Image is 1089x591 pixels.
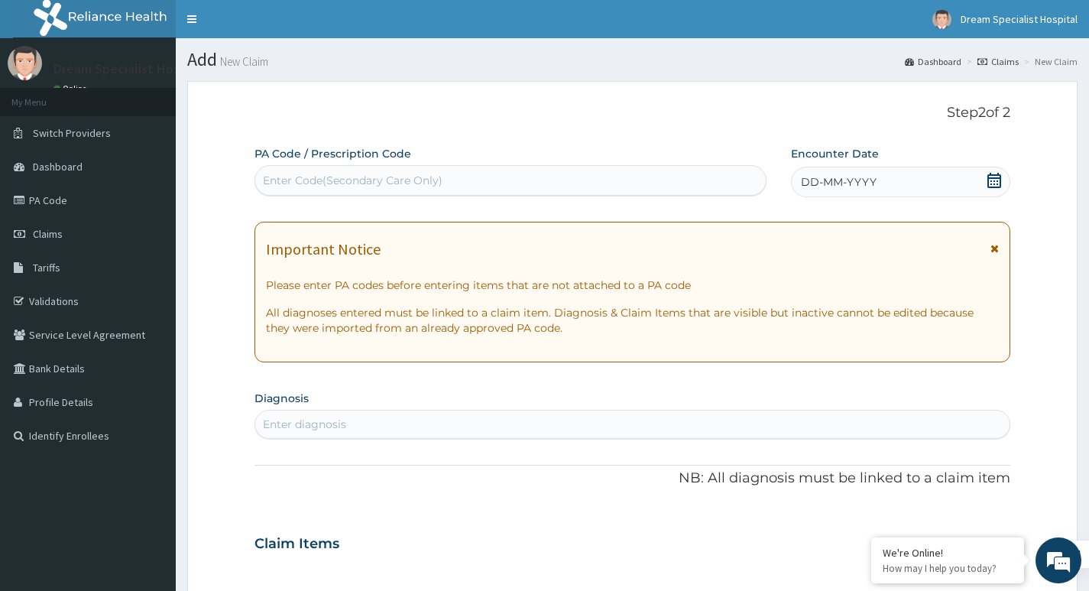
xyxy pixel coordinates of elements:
div: Minimize live chat window [251,8,287,44]
span: Dream Specialist Hospital [961,12,1078,26]
p: Dream Specialist Hospital [53,62,207,76]
a: Online [53,83,90,94]
label: Diagnosis [254,391,309,406]
img: d_794563401_company_1708531726252_794563401 [28,76,62,115]
small: New Claim [217,56,268,67]
p: Please enter PA codes before entering items that are not attached to a PA code [266,278,999,293]
span: Claims [33,227,63,241]
span: We're online! [89,193,211,347]
a: Dashboard [905,55,961,68]
li: New Claim [1020,55,1078,68]
img: User Image [8,46,42,80]
img: User Image [932,10,951,29]
label: PA Code / Prescription Code [254,146,411,161]
span: Switch Providers [33,126,111,140]
div: Enter diagnosis [263,417,346,432]
p: How may I help you today? [883,562,1013,575]
h3: Claim Items [254,536,339,553]
label: Encounter Date [791,146,879,161]
div: Enter Code(Secondary Care Only) [263,173,442,188]
p: All diagnoses entered must be linked to a claim item. Diagnosis & Claim Items that are visible bu... [266,305,999,336]
textarea: Type your message and hit 'Enter' [8,417,291,471]
span: Tariffs [33,261,60,274]
div: We're Online! [883,546,1013,560]
h1: Important Notice [266,241,381,258]
span: DD-MM-YYYY [801,174,877,190]
div: Chat with us now [79,86,257,106]
h1: Add [187,50,1078,70]
p: NB: All diagnosis must be linked to a claim item [254,469,1010,489]
p: Step 2 of 2 [254,105,1010,122]
a: Claims [977,55,1019,68]
span: Dashboard [33,160,83,174]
